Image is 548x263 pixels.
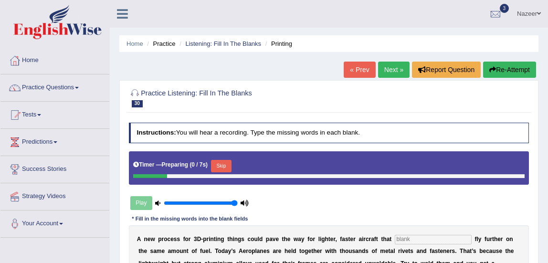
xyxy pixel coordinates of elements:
[378,62,410,78] a: Next »
[214,236,216,242] b: t
[207,236,209,242] b: r
[472,248,473,254] b: ’
[211,160,232,172] button: Skip
[371,248,375,254] b: o
[313,236,315,242] b: r
[231,248,232,254] b: ’
[348,236,350,242] b: t
[435,248,438,254] b: s
[0,47,109,71] a: Home
[486,236,490,242] b: u
[201,236,203,242] b: -
[0,183,109,207] a: Strategy Videos
[492,236,494,242] b: t
[473,248,476,254] b: s
[318,236,320,242] b: l
[325,248,329,254] b: w
[266,236,269,242] b: p
[398,248,400,254] b: r
[383,236,386,242] b: h
[232,248,236,254] b: s
[246,248,248,254] b: r
[340,248,342,254] b: t
[325,236,328,242] b: h
[301,248,305,254] b: o
[132,100,143,107] span: 30
[287,236,291,242] b: e
[352,248,355,254] b: s
[479,248,483,254] b: b
[200,248,202,254] b: f
[299,248,301,254] b: t
[333,236,335,242] b: r
[209,248,210,254] b: l
[320,236,321,242] b: i
[506,236,509,242] b: o
[248,248,252,254] b: o
[177,236,180,242] b: s
[183,236,185,242] b: f
[390,236,391,242] b: t
[393,248,395,254] b: l
[157,248,162,254] b: m
[511,248,514,254] b: e
[381,236,383,242] b: t
[285,248,288,254] b: h
[185,40,261,47] a: Listening: Fill In The Blanks
[496,248,499,254] b: s
[232,236,234,242] b: i
[189,236,191,242] b: r
[371,236,374,242] b: a
[389,248,390,254] b: t
[369,236,371,242] b: r
[144,236,148,242] b: n
[335,236,337,242] b: ,
[145,39,175,48] li: Practice
[485,236,486,242] b: f
[305,248,308,254] b: g
[307,236,309,242] b: f
[410,248,413,254] b: s
[450,248,452,254] b: r
[133,162,208,168] h5: Timer —
[206,161,208,168] b: )
[350,236,354,242] b: e
[129,87,377,107] h2: Practice Listening: Fill In The Blanks
[168,236,171,242] b: c
[412,62,481,78] button: Report Question
[363,236,366,242] b: r
[438,248,440,254] b: t
[275,236,279,242] b: e
[342,248,345,254] b: h
[497,236,501,242] b: e
[191,248,195,254] b: o
[387,236,390,242] b: a
[229,236,232,242] b: h
[330,248,331,254] b: i
[288,248,291,254] b: e
[211,236,214,242] b: n
[251,236,254,242] b: o
[140,248,144,254] b: h
[170,236,174,242] b: e
[144,248,147,254] b: e
[248,236,251,242] b: c
[320,248,322,254] b: r
[483,248,486,254] b: e
[216,236,217,242] b: i
[313,248,316,254] b: h
[291,248,293,254] b: l
[380,248,385,254] b: m
[432,248,435,254] b: a
[150,236,155,242] b: w
[509,236,513,242] b: n
[420,248,423,254] b: n
[342,236,345,242] b: a
[266,248,270,254] b: s
[0,129,109,153] a: Predictions
[345,248,348,254] b: o
[440,248,443,254] b: e
[129,215,251,223] div: * Fill in the missing words into the blank fields
[221,236,224,242] b: g
[443,248,446,254] b: n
